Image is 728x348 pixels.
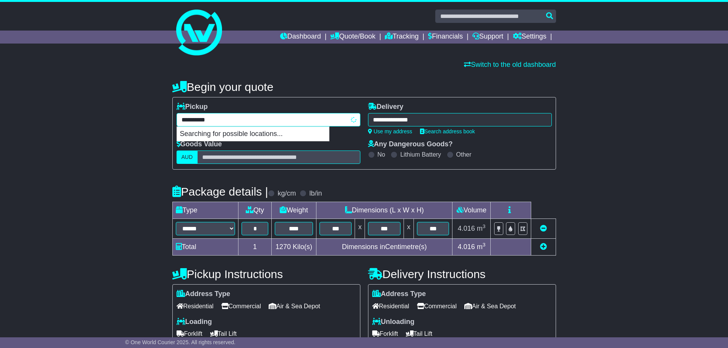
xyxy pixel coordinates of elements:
a: Remove this item [540,225,547,232]
td: Total [172,239,238,256]
td: Weight [272,202,316,219]
span: 4.016 [458,225,475,232]
h4: Begin your quote [172,81,556,93]
sup: 3 [483,242,486,248]
td: Kilo(s) [272,239,316,256]
sup: 3 [483,223,486,229]
label: Delivery [368,103,404,111]
label: AUD [177,151,198,164]
span: Tail Lift [406,328,433,340]
span: Forklift [372,328,398,340]
label: Address Type [177,290,230,298]
label: lb/in [309,189,322,198]
td: Dimensions in Centimetre(s) [316,239,452,256]
label: Loading [177,318,212,326]
span: Tail Lift [210,328,237,340]
span: Air & Sea Depot [464,300,516,312]
td: x [355,219,365,239]
a: Search address book [420,128,475,134]
td: 1 [238,239,271,256]
span: Commercial [221,300,261,312]
a: Settings [513,31,546,44]
span: Commercial [417,300,457,312]
span: m [477,243,486,251]
label: kg/cm [277,189,296,198]
span: © One World Courier 2025. All rights reserved. [125,339,236,345]
span: Air & Sea Depot [269,300,320,312]
label: No [378,151,385,158]
td: x [404,219,413,239]
label: Lithium Battery [400,151,441,158]
a: Tracking [385,31,418,44]
td: Type [172,202,238,219]
span: Forklift [177,328,203,340]
a: Dashboard [280,31,321,44]
span: m [477,225,486,232]
h4: Package details | [172,185,268,198]
label: Address Type [372,290,426,298]
a: Use my address [368,128,412,134]
span: Residential [372,300,409,312]
span: 1270 [276,243,291,251]
td: Volume [452,202,491,219]
td: Dimensions (L x W x H) [316,202,452,219]
a: Add new item [540,243,547,251]
label: Goods Value [177,140,222,149]
a: Switch to the old dashboard [464,61,556,68]
a: Financials [428,31,463,44]
a: Quote/Book [330,31,375,44]
span: Residential [177,300,214,312]
td: Qty [238,202,271,219]
label: Other [456,151,472,158]
p: Searching for possible locations... [177,127,329,141]
h4: Pickup Instructions [172,268,360,280]
label: Any Dangerous Goods? [368,140,453,149]
label: Unloading [372,318,415,326]
span: 4.016 [458,243,475,251]
label: Pickup [177,103,208,111]
h4: Delivery Instructions [368,268,556,280]
a: Support [472,31,503,44]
